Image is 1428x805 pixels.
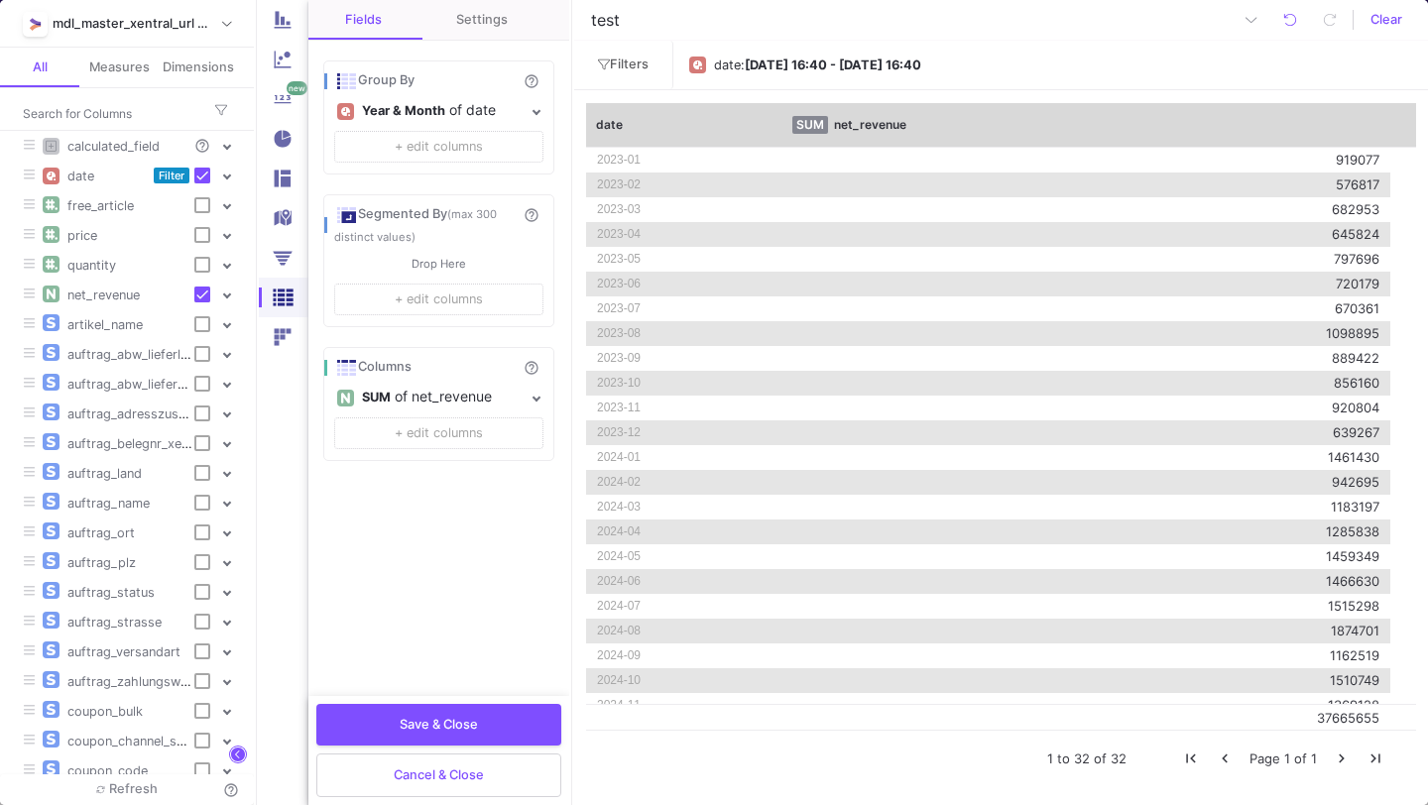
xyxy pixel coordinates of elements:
span: 1183197 [1331,499,1379,515]
span: 1 [1284,750,1290,766]
div: 2023-04 [597,227,641,242]
div: Filter [154,168,189,183]
div: 2023-10 [597,376,641,391]
div: 2023-05 [586,247,782,272]
span: date [59,169,102,183]
div: All [33,59,48,75]
span: free_article [59,198,142,213]
span: auftrag_land [59,466,150,481]
span: auftrag_versandart [59,644,188,659]
div: 1,162,518.6368 [782,643,1390,668]
div: Segmented By [334,203,511,246]
div: Group By [334,69,511,93]
div: 2024-07 [586,594,782,619]
div: 2023-12 [586,420,782,445]
span: 1369128 [1328,697,1379,713]
span: 639267 [1333,424,1379,440]
div: 2024-08 [597,624,641,638]
div: 2024-05 [586,544,782,569]
span: + edit columns [395,139,483,154]
div: 942,695.3869 [782,470,1390,495]
button: + edit columns [334,417,543,449]
span: + edit columns [395,291,483,306]
div: 37,665,655.1098 [782,705,1390,730]
span: auftrag_abw_lieferland [59,347,210,362]
div: 720,178.8135 [782,272,1390,296]
span: net_revenue [59,287,148,302]
span: 1515298 [1328,598,1379,614]
span: 32 [1074,750,1090,766]
input: Widget title [586,7,1037,33]
div: 2023-08 [586,321,782,346]
div: 1,874,701.3329 [782,619,1390,643]
span: Refresh [96,781,159,796]
div: new [287,81,307,95]
span: 797696 [1334,251,1379,267]
div: 2023-03 [597,202,641,217]
div: 2024-09 [586,643,782,668]
div: 2024-10 [597,673,641,688]
span: 1 [1047,750,1053,766]
span: auftrag_strasse [59,615,170,630]
span: auftrag_ort [59,525,143,540]
button: SUM [358,383,395,412]
span: calculated_field [59,139,168,154]
div: 2024-04 [586,519,782,544]
div: of date [449,102,526,118]
span: 1459349 [1326,548,1379,564]
div: 797,695.5488 [782,247,1390,272]
div: 2024-02 [597,475,641,490]
div: SUM [362,383,391,412]
div: 2023-11 [586,396,782,420]
span: Drop Here [412,256,466,272]
div: 2023-01 [597,153,641,168]
span: coupon_code [59,763,156,778]
span: 1098895 [1326,325,1379,341]
span: 1285838 [1326,523,1379,539]
mat-expansion-panel-header: SUMof net_revenue [334,383,543,412]
div: 1,510,749.3468 [782,668,1390,693]
div: Last Page [1367,749,1384,767]
span: + edit columns [395,425,483,440]
span: 919077 [1336,152,1379,168]
div: First Page [1182,749,1200,767]
div: Settings [456,12,508,28]
div: 1,183,196.6666 [782,495,1390,519]
div: 576,817.3211 [782,172,1390,197]
div: 2023-07 [597,301,641,316]
img: Segmented By icon [334,203,358,227]
span: 720179 [1336,276,1379,291]
div: 2024-07 [597,599,641,614]
div: 2023-09 [597,351,641,366]
span: Page [1249,750,1280,766]
y42-pane-control-button: Columns [229,746,247,763]
span: 682953 [1332,201,1379,217]
button: Year & Month [358,96,449,126]
div: 2024-06 [586,569,782,594]
div: 2024-10 [586,668,782,693]
div: 1,515,298.0009 [782,594,1390,619]
span: quantity [59,258,124,273]
div: 856,160.1528 [782,371,1390,396]
div: 2024-01 [597,450,641,465]
span: artikel_name [59,317,151,332]
div: 2023-05 [597,252,641,267]
div: 670,360.6712 [782,296,1390,321]
button: date:[DATE] 16:40 - [DATE] 16:40 [681,48,937,82]
mat-icon: help_outline [520,203,543,227]
div: 2024-03 [597,500,641,515]
span: 1461430 [1328,449,1379,465]
div: 2024-11 [597,698,641,713]
div: 2023-06 [597,277,641,291]
span: 32 [1111,750,1127,766]
div: 2024-09 [597,648,641,663]
div: date [596,117,623,132]
button: Filters [574,41,673,89]
div: Fields [345,12,382,28]
div: 682,952.7953 [782,197,1390,222]
div: 2023-12 [597,425,641,440]
span: 1510749 [1330,672,1379,688]
span: Save & Close [400,717,478,732]
div: 2024-05 [597,549,641,564]
div: Dimensions [163,59,234,75]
